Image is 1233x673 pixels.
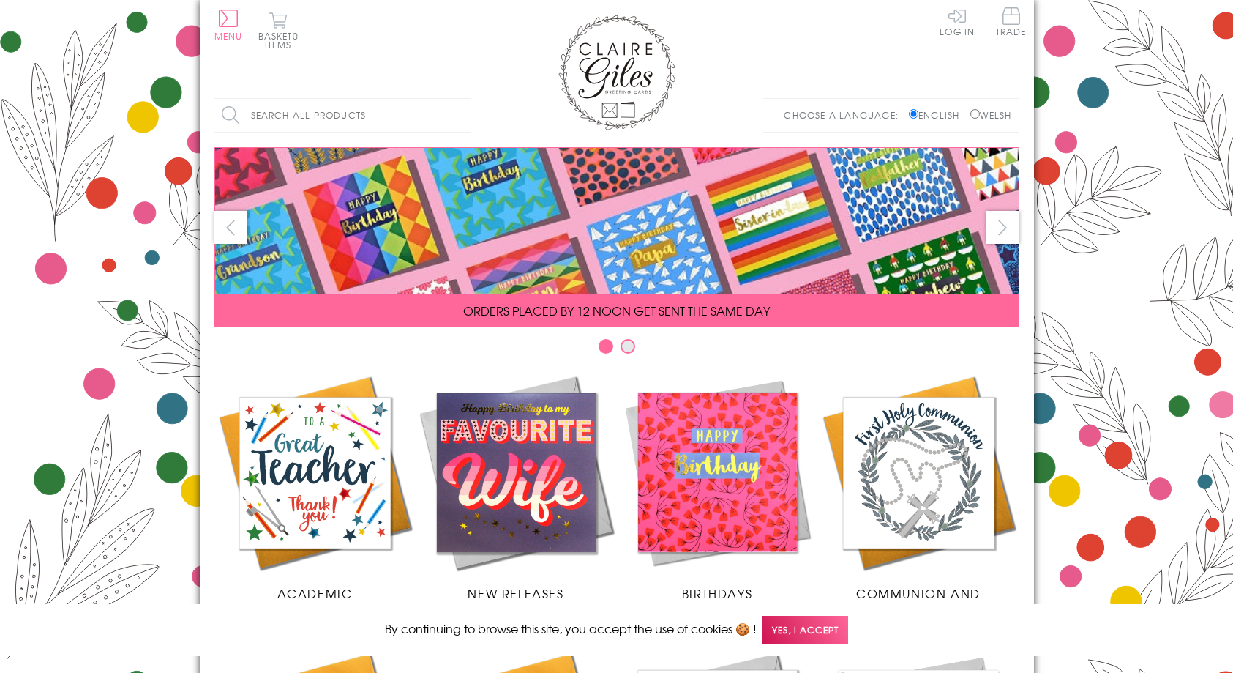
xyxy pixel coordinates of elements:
[818,372,1019,620] a: Communion and Confirmation
[970,109,980,119] input: Welsh
[456,99,471,132] input: Search
[599,339,613,354] button: Carousel Page 1 (Current Slide)
[214,29,243,42] span: Menu
[214,99,471,132] input: Search all products
[996,7,1027,39] a: Trade
[463,302,770,319] span: ORDERS PLACED BY 12 NOON GET SENT THE SAME DAY
[214,372,416,602] a: Academic
[621,339,635,354] button: Carousel Page 2
[558,15,675,130] img: Claire Giles Greetings Cards
[214,338,1019,361] div: Carousel Pagination
[468,584,563,602] span: New Releases
[277,584,353,602] span: Academic
[909,109,918,119] input: English
[986,211,1019,244] button: next
[265,29,299,51] span: 0 items
[856,584,981,620] span: Communion and Confirmation
[416,372,617,602] a: New Releases
[996,7,1027,36] span: Trade
[940,7,975,36] a: Log In
[617,372,818,602] a: Birthdays
[762,616,848,644] span: Yes, I accept
[909,108,967,122] label: English
[970,108,1012,122] label: Welsh
[258,12,299,49] button: Basket0 items
[214,211,247,244] button: prev
[784,108,906,122] p: Choose a language:
[214,10,243,40] button: Menu
[682,584,752,602] span: Birthdays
